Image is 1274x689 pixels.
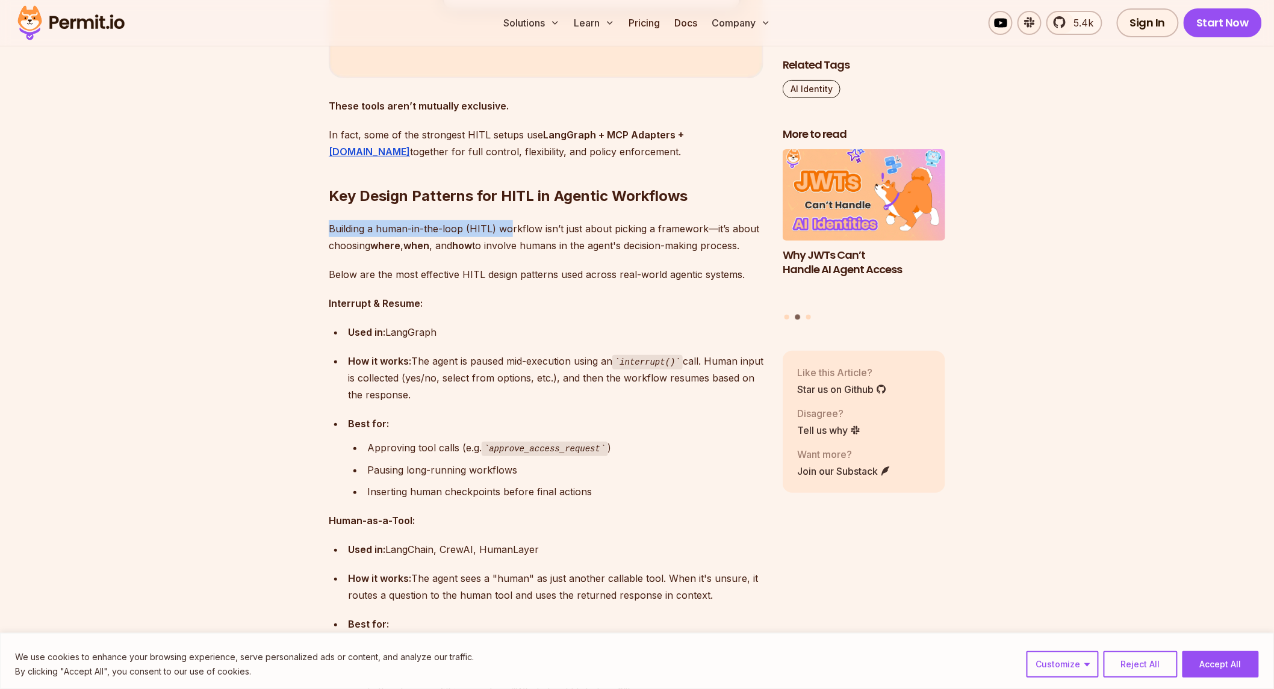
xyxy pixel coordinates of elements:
h2: More to read [783,127,945,142]
div: LangChain, CrewAI, HumanLayer [348,541,763,558]
a: 5.4k [1046,11,1102,35]
li: 2 of 3 [783,149,945,307]
a: Join our Substack [797,463,891,478]
p: Like this Article? [797,365,887,379]
button: Go to slide 1 [785,315,789,320]
p: In fact, some of the strongest HITL setups use together for full control, flexibility, and policy... [329,126,763,160]
strong: Human-as-a-Tool: [329,514,415,527]
strong: when [403,239,429,252]
p: By clicking "Accept All", you consent to our use of cookies. [15,664,474,679]
button: Accept All [1182,651,1259,678]
strong: how [452,239,472,252]
p: Disagree? [797,406,861,420]
a: Sign In [1117,8,1179,37]
h2: Key Design Patterns for HITL in Agentic Workflows [329,138,763,206]
p: Building a human-in-the-loop (HITL) workflow isn’t just about picking a framework—it’s about choo... [329,220,763,254]
div: Inserting human checkpoints before final actions [367,483,763,500]
button: Learn [570,11,620,35]
a: Start Now [1184,8,1263,37]
h3: Why JWTs Can’t Handle AI Agent Access [783,247,945,277]
button: Go to slide 3 [806,315,811,320]
p: Below are the most effective HITL design patterns used across real-world agentic systems. [329,266,763,283]
p: We use cookies to enhance your browsing experience, serve personalized ads or content, and analyz... [15,650,474,664]
div: Approving tool calls (e.g. ) [367,439,763,457]
div: The agent is paused mid-execution using an call. Human input is collected (yes/no, select from op... [348,353,763,404]
div: Pausing long-running workflows [367,462,763,478]
button: Company [707,11,775,35]
a: [DOMAIN_NAME] [329,146,410,158]
button: Solutions [499,11,565,35]
strong: Interrupt & Resume: [329,297,423,309]
a: Tell us why [797,422,861,437]
h2: Related Tags [783,58,945,73]
button: Customize [1027,651,1099,678]
a: Pricing [624,11,665,35]
p: Want more? [797,446,891,461]
code: interrupt() [612,355,683,369]
button: Reject All [1104,651,1178,678]
strong: Used in: [348,543,385,555]
div: The agent sees a "human" as just another callable tool. When it's unsure, it routes a question to... [348,570,763,604]
a: Star us on Github [797,382,887,396]
a: Why JWTs Can’t Handle AI Agent AccessWhy JWTs Can’t Handle AI Agent Access [783,149,945,307]
strong: where [370,239,400,252]
div: LangGraph [348,324,763,341]
strong: These tools aren’t mutually exclusive. [329,100,509,112]
code: approve_access_request [482,442,608,456]
strong: LangGraph + MCP Adapters + [543,129,684,141]
img: Permit logo [12,2,130,43]
a: AI Identity [783,80,841,98]
img: Why JWTs Can’t Handle AI Agent Access [783,149,945,241]
strong: How it works: [348,355,411,367]
div: Posts [783,149,945,322]
strong: Best for: [348,418,389,430]
strong: Used in: [348,326,385,338]
strong: Best for: [348,618,389,630]
span: 5.4k [1067,16,1094,30]
strong: How it works: [348,572,411,584]
a: Docs [670,11,703,35]
button: Go to slide 2 [795,315,801,320]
